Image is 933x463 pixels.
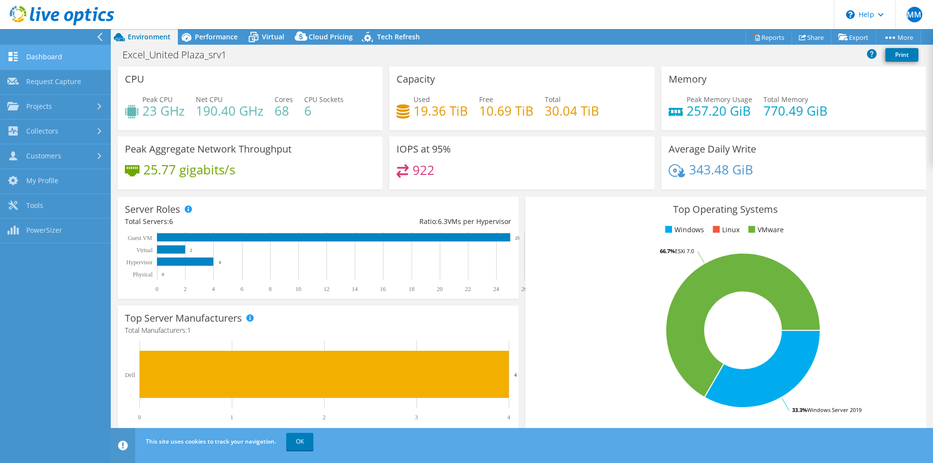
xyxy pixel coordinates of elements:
[669,144,756,154] h3: Average Daily Write
[545,105,599,116] h4: 30.04 TiB
[128,32,171,41] span: Environment
[352,286,358,292] text: 14
[138,414,141,421] text: 0
[437,286,443,292] text: 20
[142,105,185,116] h4: 23 GHz
[669,74,707,85] h3: Memory
[269,286,272,292] text: 8
[414,105,468,116] h4: 19.36 TiB
[397,144,451,154] h3: IOPS at 95%
[195,32,238,41] span: Performance
[155,286,158,292] text: 0
[286,433,313,450] a: OK
[514,372,517,377] text: 4
[745,30,792,45] a: Reports
[184,286,187,292] text: 2
[125,216,318,227] div: Total Servers:
[241,286,243,292] text: 6
[689,164,753,175] h4: 343.48 GiB
[262,32,284,41] span: Virtual
[133,271,153,278] text: Physical
[533,204,919,215] h3: Top Operating Systems
[304,95,344,104] span: CPU Sockets
[196,105,263,116] h4: 190.40 GHz
[763,105,828,116] h4: 770.49 GiB
[438,217,448,226] span: 6.3
[143,164,235,175] h4: 25.77 gigabits/s
[169,217,173,226] span: 6
[885,48,918,62] a: Print
[125,372,135,378] text: Dell
[687,105,752,116] h4: 257.20 GiB
[409,286,415,292] text: 18
[309,32,353,41] span: Cloud Pricing
[125,204,180,215] h3: Server Roles
[275,105,293,116] h4: 68
[212,286,215,292] text: 4
[660,247,675,255] tspan: 66.7%
[675,247,694,255] tspan: ESXi 7.0
[479,95,493,104] span: Free
[687,95,752,104] span: Peak Memory Usage
[323,414,326,421] text: 2
[831,30,876,45] a: Export
[295,286,301,292] text: 10
[545,95,561,104] span: Total
[663,224,704,235] li: Windows
[515,236,520,240] text: 25
[907,7,922,22] span: MM
[126,259,153,266] text: Hypervisor
[792,406,807,413] tspan: 33.3%
[846,10,855,19] svg: \n
[876,30,921,45] a: More
[125,325,511,336] h4: Total Manufacturers:
[146,437,276,446] span: This site uses cookies to track your navigation.
[304,105,344,116] h4: 6
[324,286,329,292] text: 12
[746,224,784,235] li: VMware
[380,286,386,292] text: 16
[275,95,293,104] span: Cores
[162,272,164,277] text: 0
[125,144,292,154] h3: Peak Aggregate Network Throughput
[230,414,233,421] text: 1
[128,235,152,241] text: Guest VM
[710,224,740,235] li: Linux
[414,95,430,104] span: Used
[137,247,153,254] text: Virtual
[413,165,434,175] h4: 922
[493,286,499,292] text: 24
[792,30,831,45] a: Share
[142,95,173,104] span: Peak CPU
[190,248,192,253] text: 2
[479,105,534,116] h4: 10.69 TiB
[219,260,221,265] text: 4
[377,32,420,41] span: Tech Refresh
[187,326,191,335] span: 1
[196,95,223,104] span: Net CPU
[397,74,435,85] h3: Capacity
[125,74,144,85] h3: CPU
[763,95,808,104] span: Total Memory
[465,286,471,292] text: 22
[125,313,242,324] h3: Top Server Manufacturers
[118,50,242,60] h1: Excel_United Plaza_srv1
[807,406,862,413] tspan: Windows Server 2019
[318,216,511,227] div: Ratio: VMs per Hypervisor
[415,414,418,421] text: 3
[507,414,510,421] text: 4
